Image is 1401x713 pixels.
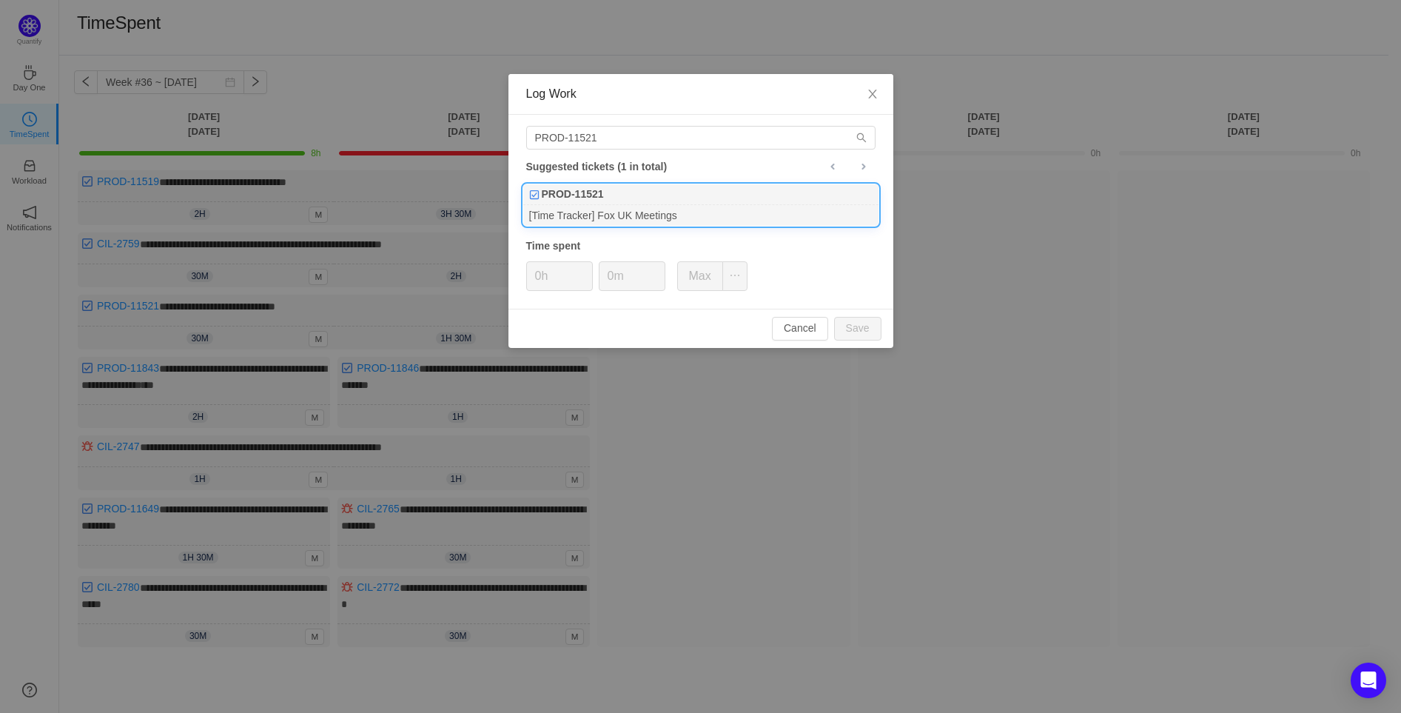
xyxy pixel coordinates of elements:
[526,86,876,102] div: Log Work
[526,126,876,150] input: Search
[526,238,876,254] div: Time spent
[722,261,747,291] button: icon: ellipsis
[772,317,828,341] button: Cancel
[856,133,867,143] i: icon: search
[523,205,878,225] div: [Time Tracker] Fox UK Meetings
[677,261,723,291] button: Max
[852,74,893,116] button: Close
[834,317,881,341] button: Save
[867,88,878,100] i: icon: close
[1351,663,1386,698] div: Open Intercom Messenger
[526,157,876,176] div: Suggested tickets (1 in total)
[542,187,604,202] b: PROD-11521
[529,190,540,200] img: 10318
